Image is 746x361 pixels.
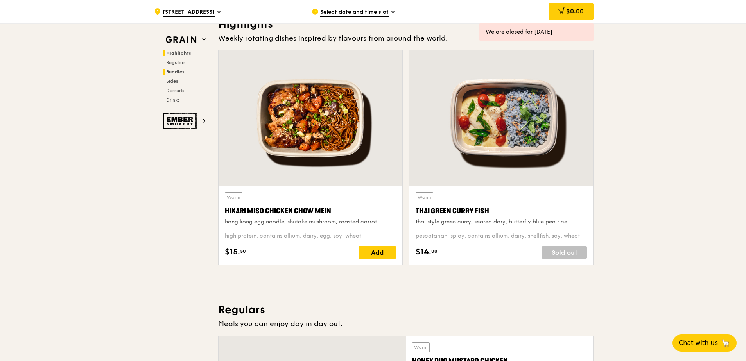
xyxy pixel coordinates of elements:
[542,246,587,259] div: Sold out
[166,60,185,65] span: Regulars
[163,33,199,47] img: Grain web logo
[225,246,240,258] span: $15.
[416,246,431,258] span: $14.
[416,192,433,202] div: Warm
[486,28,587,36] div: We are closed for [DATE]
[225,232,396,240] div: high protein, contains allium, dairy, egg, soy, wheat
[240,248,246,254] span: 50
[166,88,184,93] span: Desserts
[679,338,718,348] span: Chat with us
[566,7,584,15] span: $0.00
[416,206,587,216] div: Thai Green Curry Fish
[225,218,396,226] div: hong kong egg noodle, shiitake mushroom, roasted carrot
[225,206,396,216] div: Hikari Miso Chicken Chow Mein
[416,232,587,240] div: pescatarian, spicy, contains allium, dairy, shellfish, soy, wheat
[416,218,587,226] div: thai style green curry, seared dory, butterfly blue pea rice
[218,303,594,317] h3: Regulars
[320,8,389,17] span: Select date and time slot
[166,97,179,103] span: Drinks
[166,69,185,75] span: Bundles
[218,318,594,329] div: Meals you can enjoy day in day out.
[672,334,737,352] button: Chat with us🦙
[218,33,594,44] div: Weekly rotating dishes inspired by flavours from around the world.
[163,113,199,129] img: Ember Smokery web logo
[218,17,594,31] h3: Highlights
[163,8,215,17] span: [STREET_ADDRESS]
[431,248,438,254] span: 00
[166,50,191,56] span: Highlights
[359,246,396,259] div: Add
[225,192,242,202] div: Warm
[166,79,178,84] span: Sides
[412,342,430,352] div: Warm
[721,338,730,348] span: 🦙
